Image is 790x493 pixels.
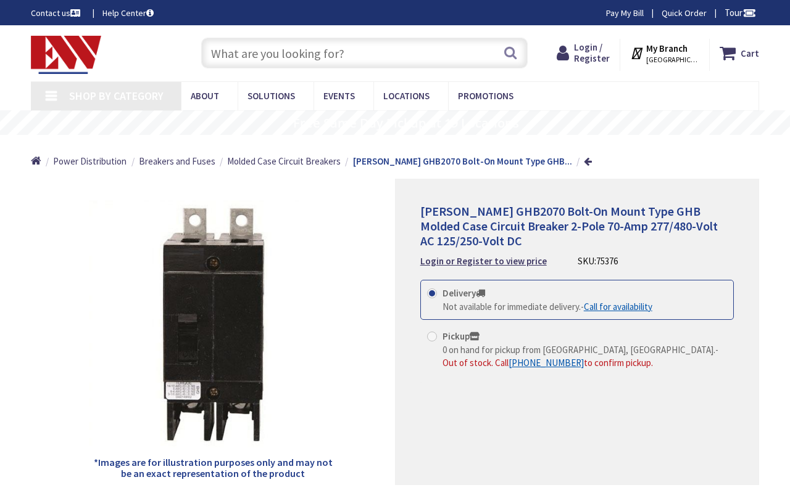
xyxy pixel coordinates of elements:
a: Pay My Bill [606,7,644,19]
strong: Login or Register to view price [420,255,547,267]
a: Power Distribution [53,155,127,168]
input: What are you looking for? [201,38,528,68]
span: Out of stock. Call to confirm pickup. [443,357,653,369]
span: Locations [383,90,430,102]
span: [GEOGRAPHIC_DATA], [GEOGRAPHIC_DATA] [646,55,699,65]
span: About [191,90,219,102]
strong: Delivery [443,287,485,299]
img: Electrical Wholesalers, Inc. [31,36,101,74]
span: Events [323,90,355,102]
a: Help Center [102,7,154,19]
span: Login / Register [574,41,610,64]
span: Molded Case Circuit Breakers [227,155,341,167]
strong: Cart [741,42,759,64]
rs-layer: Free Same Day Pickup at 19 Locations [293,116,519,130]
span: Power Distribution [53,155,127,167]
span: Promotions [458,90,513,102]
strong: My Branch [646,43,688,54]
span: Shop By Category [69,89,164,103]
a: Login or Register to view price [420,255,547,267]
span: Breakers and Fuses [139,155,215,167]
strong: [PERSON_NAME] GHB2070 Bolt-On Mount Type GHB... [353,155,572,167]
a: Breakers and Fuses [139,155,215,168]
div: SKU: [578,255,618,267]
a: [PHONE_NUMBER] [509,356,584,369]
img: Eaton GHB2070 Bolt-On Mount Type GHB Molded Case Circuit Breaker 2-Pole 70-Amp 277/480-Volt AC 12... [89,200,337,447]
a: Quick Order [662,7,707,19]
span: Not available for immediate delivery. [443,301,581,312]
span: Solutions [247,90,295,102]
span: Tour [725,7,756,18]
a: Contact us [31,7,83,19]
div: - [443,300,652,313]
a: Login / Register [557,42,610,64]
a: Call for availability [584,300,652,313]
a: Cart [720,42,759,64]
span: [PERSON_NAME] GHB2070 Bolt-On Mount Type GHB Molded Case Circuit Breaker 2-Pole 70-Amp 277/480-Vo... [420,203,718,248]
span: 75376 [596,255,618,267]
strong: Pickup [443,330,480,342]
h5: *Images are for illustration purposes only and may not be an exact representation of the product [89,457,336,479]
a: Molded Case Circuit Breakers [227,155,341,168]
span: 0 on hand for pickup from [GEOGRAPHIC_DATA], [GEOGRAPHIC_DATA]. [443,344,715,356]
div: My Branch [GEOGRAPHIC_DATA], [GEOGRAPHIC_DATA] [630,42,699,64]
div: - [443,343,727,370]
